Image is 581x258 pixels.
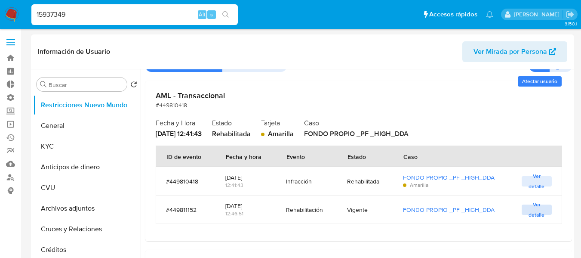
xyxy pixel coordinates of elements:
button: search-icon [217,9,234,21]
button: Buscar [40,81,47,88]
h1: Información de Usuario [38,47,110,56]
button: KYC [33,136,141,157]
input: Buscar [49,81,123,89]
button: Cruces y Relaciones [33,219,141,239]
button: Restricciones Nuevo Mundo [33,95,141,115]
button: Volver al orden por defecto [130,81,137,90]
button: Ver Mirada por Persona [462,41,567,62]
button: Anticipos de dinero [33,157,141,177]
span: Alt [199,10,206,19]
a: Notificaciones [486,11,493,18]
input: Buscar usuario o caso... [31,9,238,20]
p: zoe.breuer@mercadolibre.com [514,10,563,19]
a: Salir [566,10,575,19]
button: CVU [33,177,141,198]
span: s [210,10,213,19]
button: Archivos adjuntos [33,198,141,219]
button: General [33,115,141,136]
span: Ver Mirada por Persona [473,41,547,62]
span: Accesos rápidos [429,10,477,19]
